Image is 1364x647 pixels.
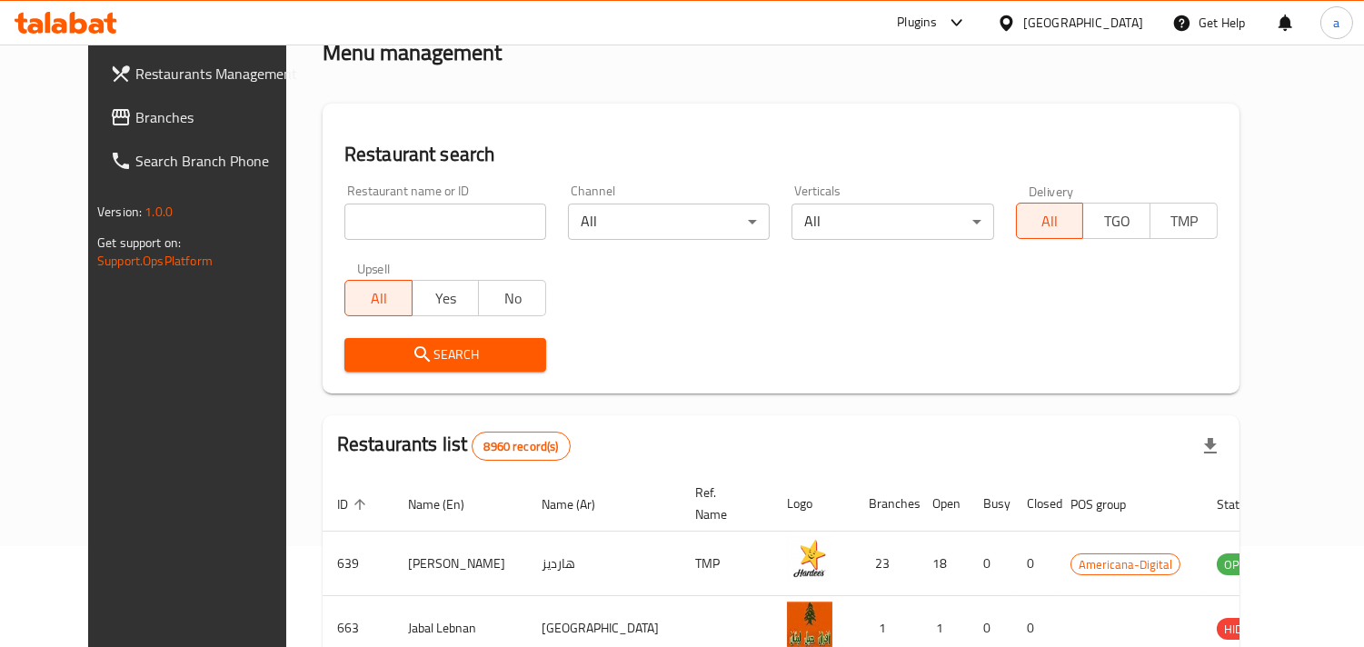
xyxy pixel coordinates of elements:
h2: Restaurants list [337,431,571,461]
span: Ref. Name [695,482,751,525]
span: Get support on: [97,231,181,254]
h2: Menu management [323,38,502,67]
td: TMP [681,532,772,596]
td: 18 [918,532,969,596]
div: OPEN [1217,553,1261,575]
button: All [344,280,413,316]
div: All [792,204,993,240]
td: [PERSON_NAME] [393,532,527,596]
input: Search for restaurant name or ID.. [344,204,546,240]
img: Hardee's [787,537,832,582]
button: No [478,280,546,316]
td: هارديز [527,532,681,596]
span: Branches [135,106,302,128]
th: Branches [854,476,918,532]
span: All [1024,208,1077,234]
span: a [1333,13,1339,33]
th: Closed [1012,476,1056,532]
div: Export file [1189,424,1232,468]
a: Restaurants Management [95,52,316,95]
div: Plugins [897,12,937,34]
th: Logo [772,476,854,532]
span: Restaurants Management [135,63,302,85]
div: Total records count [472,432,570,461]
h2: Restaurant search [344,141,1218,168]
span: TGO [1090,208,1143,234]
a: Support.OpsPlatform [97,249,213,273]
span: Version: [97,200,142,224]
span: Name (Ar) [542,493,619,515]
span: 1.0.0 [144,200,173,224]
td: 23 [854,532,918,596]
td: 0 [969,532,1012,596]
label: Upsell [357,262,391,274]
td: 0 [1012,532,1056,596]
span: Search Branch Phone [135,150,302,172]
span: Name (En) [408,493,488,515]
span: All [353,285,405,312]
span: ID [337,493,372,515]
div: All [568,204,770,240]
span: Americana-Digital [1071,554,1180,575]
div: [GEOGRAPHIC_DATA] [1023,13,1143,33]
span: Yes [420,285,473,312]
td: 639 [323,532,393,596]
span: Status [1217,493,1276,515]
a: Branches [95,95,316,139]
th: Open [918,476,969,532]
img: Jabal Lebnan [787,602,832,647]
span: No [486,285,539,312]
button: TGO [1082,203,1150,239]
span: Search [359,343,532,366]
span: OPEN [1217,554,1261,575]
th: Busy [969,476,1012,532]
span: HIDDEN [1217,619,1271,640]
div: HIDDEN [1217,618,1271,640]
button: TMP [1150,203,1218,239]
a: Search Branch Phone [95,139,316,183]
button: All [1016,203,1084,239]
button: Search [344,338,546,372]
button: Yes [412,280,480,316]
span: 8960 record(s) [473,438,569,455]
span: TMP [1158,208,1210,234]
span: POS group [1070,493,1150,515]
label: Delivery [1029,184,1074,197]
